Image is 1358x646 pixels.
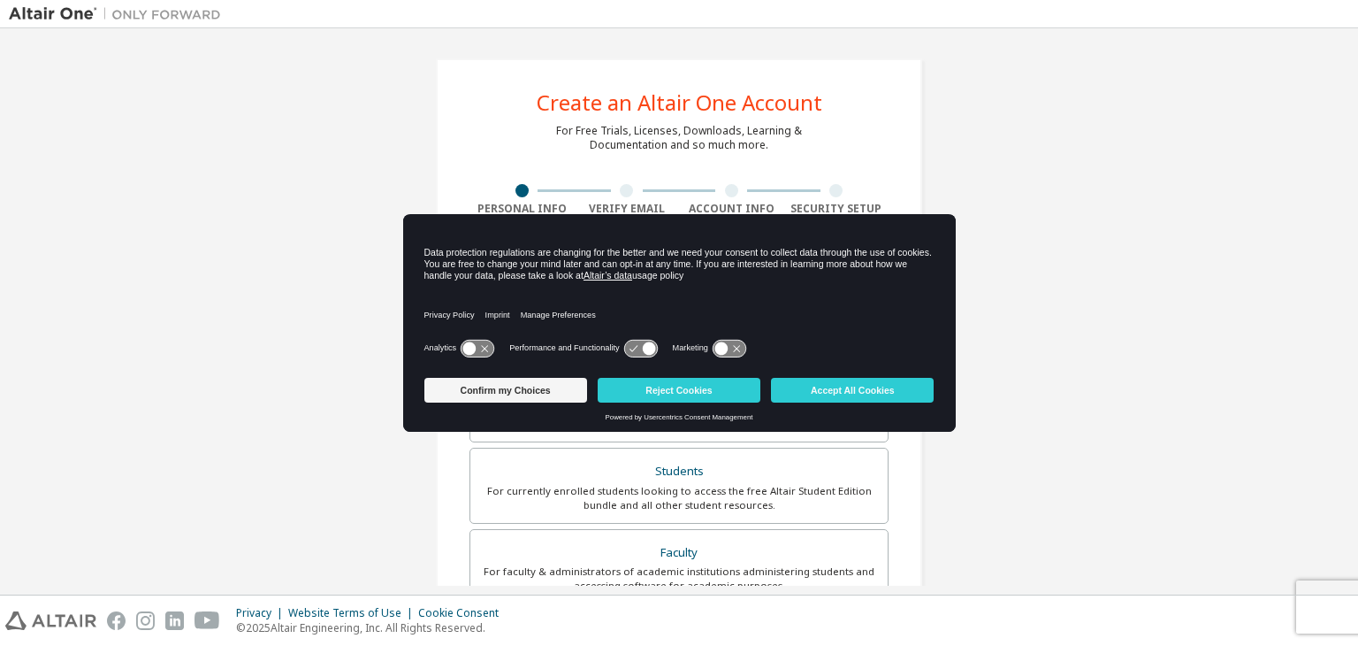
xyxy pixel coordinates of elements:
[784,202,889,216] div: Security Setup
[556,124,802,152] div: For Free Trials, Licenses, Downloads, Learning & Documentation and so much more.
[481,541,877,565] div: Faculty
[418,606,509,620] div: Cookie Consent
[537,92,822,113] div: Create an Altair One Account
[481,459,877,484] div: Students
[136,611,155,630] img: instagram.svg
[9,5,230,23] img: Altair One
[107,611,126,630] img: facebook.svg
[469,202,575,216] div: Personal Info
[481,565,877,593] div: For faculty & administrators of academic institutions administering students and accessing softwa...
[195,611,220,630] img: youtube.svg
[5,611,96,630] img: altair_logo.svg
[575,202,680,216] div: Verify Email
[288,606,418,620] div: Website Terms of Use
[679,202,784,216] div: Account Info
[236,606,288,620] div: Privacy
[481,484,877,512] div: For currently enrolled students looking to access the free Altair Student Edition bundle and all ...
[165,611,184,630] img: linkedin.svg
[236,620,509,635] p: © 2025 Altair Engineering, Inc. All Rights Reserved.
